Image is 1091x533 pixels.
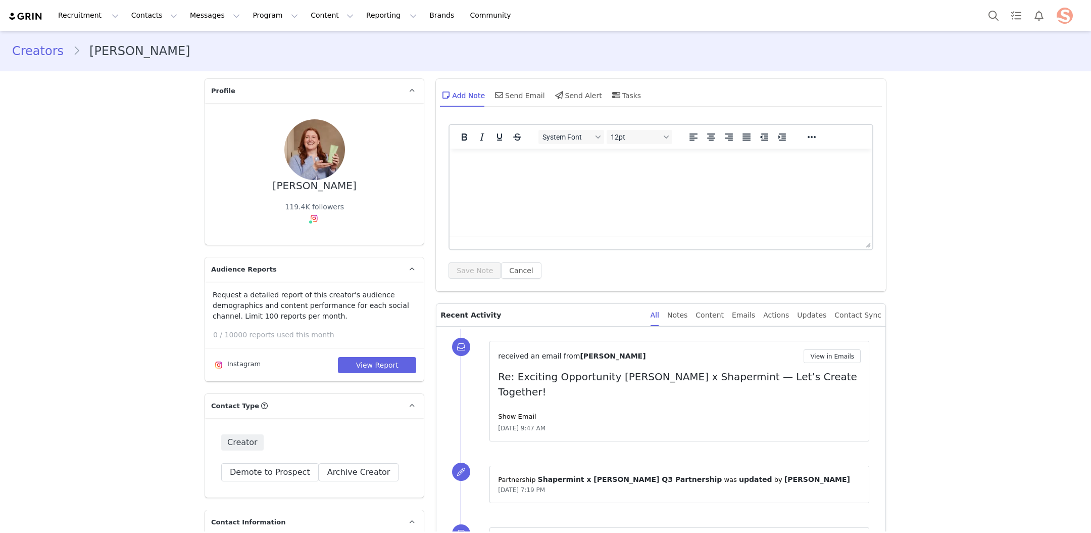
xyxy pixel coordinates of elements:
[610,83,641,107] div: Tasks
[310,214,318,223] img: instagram.svg
[509,130,526,144] button: Strikethrough
[804,349,861,363] button: View in Emails
[284,119,345,180] img: b7297eb0-b3f3-46a5-8005-83e967e3375f.jpg
[211,86,235,96] span: Profile
[211,264,277,275] span: Audience Reports
[553,83,602,107] div: Send Alert
[1051,8,1083,24] button: Profile
[1057,8,1073,24] img: f99a58a2-e820-49b2-b1c6-889a8229352e.jpeg
[498,474,861,485] p: Partnership ⁨ ⁩ was ⁨ ⁩ by ⁨ ⁩
[498,369,861,399] p: Re: Exciting Opportunity [PERSON_NAME] x Shapermint — Let’s Create Together!
[319,463,399,481] button: Archive Creator
[784,475,850,483] span: [PERSON_NAME]
[667,304,687,327] div: Notes
[8,12,43,21] img: grin logo
[211,517,285,527] span: Contact Information
[213,330,424,340] p: 0 / 10000 reports used this month
[538,130,604,144] button: Fonts
[982,4,1005,27] button: Search
[12,42,73,60] a: Creators
[763,304,789,327] div: Actions
[221,434,264,451] span: Creator
[739,475,772,483] span: updated
[756,130,773,144] button: Decrease indent
[246,4,304,27] button: Program
[1028,4,1050,27] button: Notifications
[538,475,722,483] span: Shapermint x [PERSON_NAME] Q3 Partnership
[738,130,755,144] button: Justify
[498,424,545,433] span: [DATE] 9:47 AM
[491,130,508,144] button: Underline
[440,83,485,107] div: Add Note
[498,352,580,360] span: received an email from
[273,180,357,192] div: [PERSON_NAME]
[456,130,473,144] button: Bold
[493,83,545,107] div: Send Email
[773,130,790,144] button: Increase indent
[607,130,672,144] button: Font sizes
[651,304,659,327] div: All
[184,4,246,27] button: Messages
[213,359,261,371] div: Instagram
[221,463,319,481] button: Demote to Prospect
[803,130,820,144] button: Reveal or hide additional toolbar items
[685,130,702,144] button: Align left
[473,130,490,144] button: Italic
[125,4,183,27] button: Contacts
[542,133,592,141] span: System Font
[580,352,646,360] span: [PERSON_NAME]
[797,304,826,327] div: Updates
[450,149,872,237] iframe: Rich Text Area
[215,361,223,369] img: instagram.svg
[1005,4,1027,27] a: Tasks
[862,237,872,249] div: Press the Up and Down arrow keys to resize the editor.
[498,486,545,494] span: [DATE] 7:19 PM
[440,304,642,326] p: Recent Activity
[423,4,463,27] a: Brands
[213,290,416,322] p: Request a detailed report of this creator's audience demographics and content performance for eac...
[501,262,541,279] button: Cancel
[52,4,125,27] button: Recruitment
[464,4,522,27] a: Community
[732,304,755,327] div: Emails
[498,413,536,420] a: Show Email
[703,130,720,144] button: Align center
[360,4,423,27] button: Reporting
[305,4,360,27] button: Content
[696,304,724,327] div: Content
[720,130,737,144] button: Align right
[834,304,881,327] div: Contact Sync
[611,133,660,141] span: 12pt
[211,401,259,411] span: Contact Type
[338,357,416,373] button: View Report
[285,202,344,212] div: 119.4K followers
[449,262,501,279] button: Save Note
